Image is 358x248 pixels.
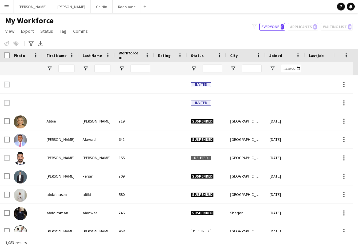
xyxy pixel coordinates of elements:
[43,130,79,148] div: [PERSON_NAME]
[14,189,27,202] img: abdalnasser altibi
[14,152,27,165] img: Abdallah Abu Naim
[191,211,214,216] span: Suspended
[14,207,27,220] img: abdalrhman alanwar
[309,53,324,58] span: Last job
[14,225,27,238] img: Abdel Jaleel Elsharief
[191,229,211,234] span: Declined
[115,204,154,222] div: 746
[4,82,10,87] input: Row Selection is disabled for this row (unchecked)
[43,112,79,130] div: Abbie
[269,66,275,71] button: Open Filter Menu
[266,130,305,148] div: [DATE]
[113,0,141,13] button: Radouane
[266,222,305,240] div: [DATE]
[79,130,115,148] div: Alawad
[230,53,238,58] span: City
[226,130,266,148] div: [GEOGRAPHIC_DATA]
[191,137,214,142] span: Suspended
[94,65,111,72] input: Last Name Filter Input
[14,115,27,128] img: Abbie Fisher
[266,167,305,185] div: [DATE]
[191,119,214,124] span: Suspended
[191,192,214,197] span: Suspended
[40,28,53,34] span: Status
[115,167,154,185] div: 709
[52,0,91,13] button: [PERSON_NAME]
[18,27,36,35] a: Export
[38,27,56,35] a: Status
[83,66,89,71] button: Open Filter Menu
[13,0,52,13] button: [PERSON_NAME]
[115,112,154,130] div: 719
[191,53,204,58] span: Status
[5,28,14,34] span: View
[119,66,125,71] button: Open Filter Menu
[43,167,79,185] div: [PERSON_NAME]
[73,28,88,34] span: Comms
[4,100,10,106] input: Row Selection is disabled for this row (unchecked)
[79,112,115,130] div: [PERSON_NAME]
[79,185,115,203] div: altibi
[226,167,266,185] div: [GEOGRAPHIC_DATA]
[266,185,305,203] div: [DATE]
[191,82,211,87] span: Invited
[230,66,236,71] button: Open Filter Menu
[58,65,75,72] input: First Name Filter Input
[266,204,305,222] div: [DATE]
[266,149,305,167] div: [DATE]
[43,149,79,167] div: [PERSON_NAME]
[119,50,142,60] span: Workforce ID
[27,40,35,48] app-action-btn: Advanced filters
[79,149,115,167] div: [PERSON_NAME]
[266,112,305,130] div: [DATE]
[43,204,79,222] div: abdalrhman
[226,185,266,203] div: [GEOGRAPHIC_DATA]
[3,27,17,35] a: View
[259,23,285,31] button: Everyone0
[269,53,282,58] span: Joined
[21,28,34,34] span: Export
[70,27,90,35] a: Comms
[79,167,115,185] div: Ferjani
[14,170,27,183] img: Abdallah Ferjani
[47,53,67,58] span: First Name
[79,222,115,240] div: [PERSON_NAME]
[281,65,301,72] input: Joined Filter Input
[115,149,154,167] div: 155
[37,40,45,48] app-action-btn: Export XLSX
[226,149,266,167] div: [GEOGRAPHIC_DATA]
[226,204,266,222] div: Sharjah
[83,53,102,58] span: Last Name
[43,185,79,203] div: abdalnasser
[115,185,154,203] div: 580
[226,112,266,130] div: [GEOGRAPHIC_DATA]
[203,65,222,72] input: Status Filter Input
[47,66,52,71] button: Open Filter Menu
[242,65,262,72] input: City Filter Input
[226,222,266,240] div: [GEOGRAPHIC_DATA]
[57,27,69,35] a: Tag
[60,28,67,34] span: Tag
[14,134,27,147] img: Abdalaziz Alawad
[115,130,154,148] div: 642
[43,222,79,240] div: [PERSON_NAME]
[130,65,150,72] input: Workforce ID Filter Input
[158,53,170,58] span: Rating
[191,156,211,161] span: Deleted
[4,155,10,161] input: Row Selection is disabled for this row (unchecked)
[191,174,214,179] span: Suspended
[14,53,25,58] span: Photo
[281,24,284,29] span: 0
[79,204,115,222] div: alanwar
[191,101,211,105] span: Invited
[91,0,113,13] button: Caitlin
[191,66,197,71] button: Open Filter Menu
[115,222,154,240] div: 958
[5,16,53,26] span: My Workforce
